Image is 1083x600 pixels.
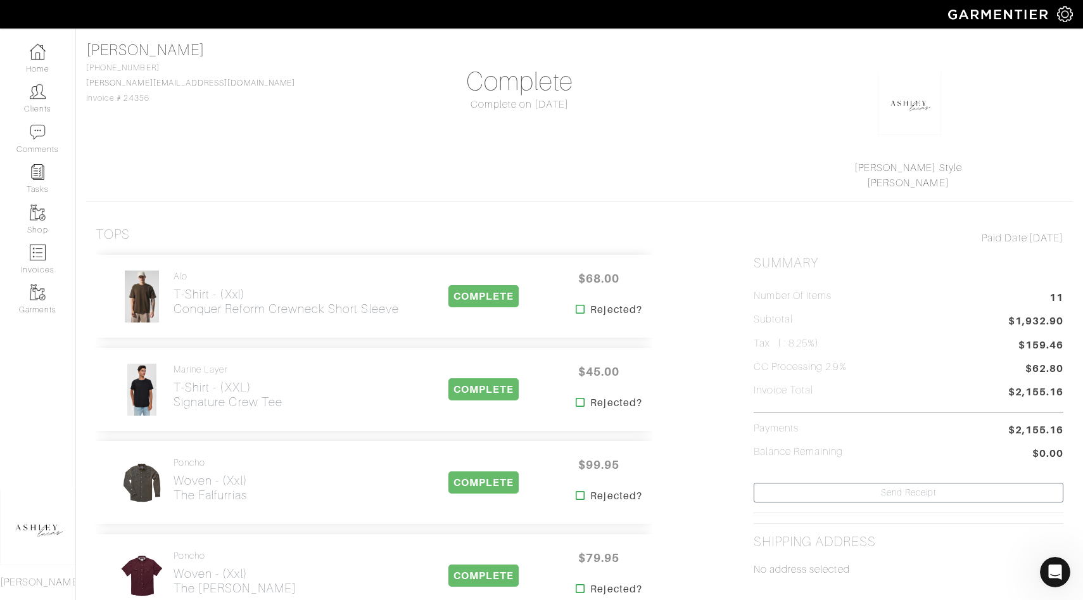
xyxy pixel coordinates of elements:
[1008,385,1063,402] span: $2,155.16
[96,227,130,243] h3: Tops
[754,562,1063,577] p: No address selected
[448,378,519,400] span: COMPLETE
[180,203,243,231] div: ok thanks
[174,457,248,502] a: poncho Woven - (xxl)The Falfurrias
[10,303,208,343] div: Help [PERSON_NAME] understand how they’re doing:
[10,345,243,435] div: Operator says…
[590,395,642,411] strong: Rejected?
[560,358,636,385] span: $45.00
[174,271,399,316] a: alo T-Shirt - (xxl)Conquer Reform Crewneck Short Sleeve
[174,457,248,468] h4: poncho
[1025,361,1063,378] span: $62.80
[1018,338,1063,353] span: $159.46
[174,287,399,316] h2: T-Shirt - (xxl) Conquer Reform Crewneck Short Sleeve
[30,382,48,400] span: Terrible
[149,382,167,400] span: Amazing
[120,382,137,400] span: Great
[754,255,1063,271] h2: Summary
[1049,290,1063,307] span: 11
[754,446,844,458] h5: Balance Remaining
[174,271,399,282] h4: alo
[30,44,46,60] img: dashboard-icon-dbcd8f5a0b271acd01030246c82b418ddd0df26cd7fceb0bd07c9910d44c42f6.png
[187,73,243,101] div: #24262
[590,488,642,504] strong: Rejected?
[365,67,674,97] h1: Complete
[20,248,198,286] div: Hi [PERSON_NAME]! To follow up here, tracking was sent and it does look like it'll arrive [DATE]!...
[174,380,282,409] h2: T-Shirt - (XXL) Signature Crew Tee
[878,72,941,135] img: okhkJxsQsug8ErY7G9ypRsDh.png
[982,233,1029,244] span: Paid Date:
[198,81,233,94] div: #24262
[10,303,243,345] div: Operator says…
[754,290,832,302] h5: Number of Items
[754,423,799,435] h5: Payments
[10,241,208,293] div: Hi [PERSON_NAME]! To follow up here, tracking was sent and it does look like it'll arrive [DATE]!...
[754,338,820,350] h5: Tax ( : 8.25%)
[365,97,674,112] div: Complete on [DATE]
[174,364,282,375] h4: marine layer
[20,311,198,336] div: Help [PERSON_NAME] understand how they’re doing:
[30,84,46,99] img: clients-icon-6bae9207a08558b7cb47a8932f037763ab4055f8c8b6bfacd5dc20c3e0201464.png
[61,6,106,16] h1: Operator
[1008,423,1063,438] span: $2,155.16
[10,111,243,186] div: Garmentier says…
[174,473,248,502] h2: Woven - (xxl) The Falfurrias
[1008,314,1063,331] span: $1,932.90
[590,582,642,597] strong: Rejected?
[30,164,46,180] img: reminder-icon-8004d30b9f0a5d33ae49ab947aed9ed385cf756f9e5892f1edd6e32f2345188e.png
[174,551,296,596] a: poncho Woven - (xxl)The [PERSON_NAME]
[86,63,295,103] span: [PHONE_NUMBER] Invoice # 24356
[10,73,243,112] div: Ashley says…
[590,302,642,317] strong: Rejected?
[754,385,814,397] h5: Invoice Total
[127,363,157,416] img: VUVtCCsCJXDVJduLBpE5Eaf2
[174,364,282,409] a: marine layer T-Shirt - (XXL)Signature Crew Tee
[10,241,243,303] div: Garmentier says…
[221,5,245,29] button: Home
[448,565,519,587] span: COMPLETE
[115,456,168,509] img: P6pBQcnLr8DiCenQZevrmHhk
[30,205,46,220] img: garments-icon-b7da505a4dc4fd61783c78ac3ca0ef83fa9d6f193b1c9dc38574b1d14d53ca28.png
[23,358,174,373] div: Rate your conversation
[448,285,519,307] span: COMPLETE
[10,111,208,176] div: Hi [PERSON_NAME]! The [PERSON_NAME] team fulfilled it [DATE], it just doesn't have tracking yet -...
[86,42,205,58] a: [PERSON_NAME]
[10,186,243,203] div: [DATE]
[942,3,1057,25] img: garmentier-logo-header-white-b43fb05a5012e4ada735d5af1a66efaba907eab6374d6393d1fbf88cb4ef424d.png
[448,471,519,494] span: COMPLETE
[754,534,877,550] h2: Shipping Address
[1032,446,1063,463] span: $0.00
[30,124,46,140] img: comment-icon-a0a6a9ef722e966f86d9cbdc48e553b5cf19dbc54f86b18d962a5391bc8f6eb6.png
[124,270,160,323] img: JkBpWVWcE2uAbJoLaKxG5yPD
[86,79,295,87] a: [PERSON_NAME][EMAIL_ADDRESS][DOMAIN_NAME]
[10,203,243,241] div: Ashley says…
[174,566,296,596] h2: Woven - (xxl) The [PERSON_NAME]
[1040,557,1070,587] iframe: Intercom live chat
[754,483,1063,502] a: Send Receipt
[754,314,793,326] h5: Subtotal
[8,5,32,29] button: go back
[190,211,233,224] div: ok thanks
[560,265,636,292] span: $68.00
[20,118,198,168] div: Hi [PERSON_NAME]! The [PERSON_NAME] team fulfilled it [DATE], it just doesn't have tracking yet -...
[174,551,296,561] h4: poncho
[754,361,847,373] h5: CC Processing 2.9%
[60,382,78,400] span: Bad
[867,177,949,189] a: [PERSON_NAME]
[560,544,636,571] span: $79.95
[754,231,1063,246] div: [DATE]
[36,7,56,27] img: Profile image for Operator
[30,284,46,300] img: garments-icon-b7da505a4dc4fd61783c78ac3ca0ef83fa9d6f193b1c9dc38574b1d14d53ca28.png
[31,44,99,54] b: In 30 minutes
[1057,6,1073,22] img: gear-icon-white-bd11855cb880d31180b6d7d6211b90ccbf57a29d726f0c71d8c61bd08dd39cc2.png
[90,382,108,400] span: OK
[61,16,158,29] p: The team can also help
[854,162,962,174] a: [PERSON_NAME] Style
[30,245,46,260] img: orders-icon-0abe47150d42831381b5fb84f609e132dff9fe21cb692f30cb5eec754e2cba89.png
[560,451,636,478] span: $99.95
[20,30,198,55] div: The team will be back 🕒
